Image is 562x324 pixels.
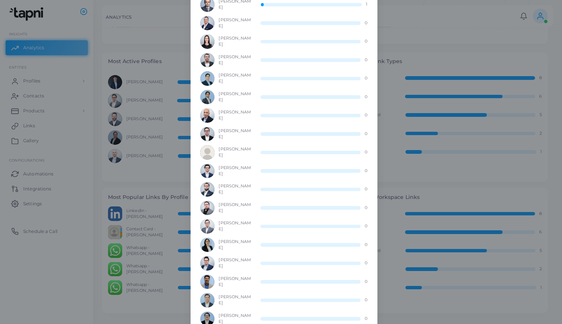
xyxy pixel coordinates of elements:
[365,168,367,174] span: 0
[200,34,215,49] img: avatar
[219,183,252,195] span: [PERSON_NAME]
[200,201,215,215] img: avatar
[365,186,367,192] span: 0
[219,35,252,47] span: [PERSON_NAME]
[365,297,367,303] span: 0
[365,242,367,248] span: 0
[365,316,367,322] span: 0
[200,256,215,271] img: avatar
[200,127,215,141] img: avatar
[365,94,367,100] span: 0
[219,72,252,84] span: [PERSON_NAME]
[219,276,252,288] span: [PERSON_NAME]
[219,294,252,306] span: [PERSON_NAME]
[200,108,215,123] img: avatar
[200,16,215,31] img: avatar
[200,145,215,160] img: avatar
[365,38,367,44] span: 0
[219,202,252,214] span: [PERSON_NAME]
[219,109,252,121] span: [PERSON_NAME]
[200,90,215,105] img: avatar
[219,257,252,269] span: [PERSON_NAME]
[365,57,367,63] span: 0
[200,71,215,86] img: avatar
[219,17,252,29] span: [PERSON_NAME]
[219,239,252,251] span: [PERSON_NAME]
[365,75,367,81] span: 0
[200,219,215,234] img: avatar
[365,112,367,118] span: 0
[200,238,215,252] img: avatar
[366,1,367,7] span: 1
[219,128,252,140] span: [PERSON_NAME]
[365,279,367,285] span: 0
[365,205,367,211] span: 0
[365,260,367,266] span: 0
[200,182,215,197] img: avatar
[365,149,367,155] span: 0
[200,293,215,308] img: avatar
[200,164,215,178] img: avatar
[200,53,215,68] img: avatar
[365,223,367,229] span: 0
[219,54,252,66] span: [PERSON_NAME]
[365,131,367,137] span: 0
[200,275,215,289] img: avatar
[219,220,252,232] span: [PERSON_NAME]
[219,91,252,103] span: [PERSON_NAME]
[219,146,252,158] span: [PERSON_NAME]
[219,165,252,177] span: [PERSON_NAME]
[365,20,367,26] span: 0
